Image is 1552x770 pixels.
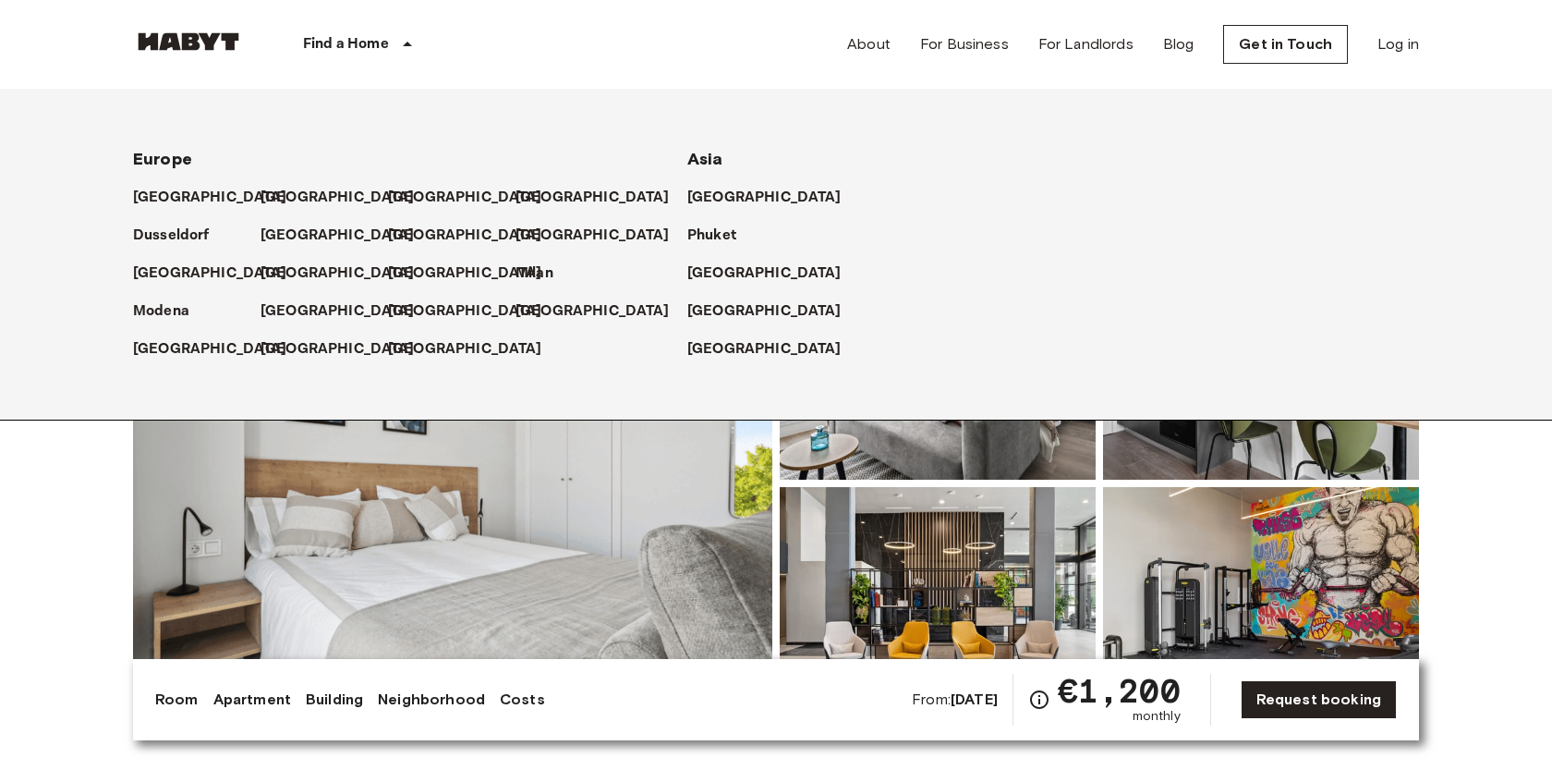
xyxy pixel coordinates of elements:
[1058,674,1181,707] span: €1,200
[261,263,415,285] p: [GEOGRAPHIC_DATA]
[687,300,860,323] a: [GEOGRAPHIC_DATA]
[133,338,287,361] p: [GEOGRAPHIC_DATA]
[261,338,415,361] p: [GEOGRAPHIC_DATA]
[515,300,688,323] a: [GEOGRAPHIC_DATA]
[261,300,433,323] a: [GEOGRAPHIC_DATA]
[388,263,561,285] a: [GEOGRAPHIC_DATA]
[133,263,306,285] a: [GEOGRAPHIC_DATA]
[261,187,415,209] p: [GEOGRAPHIC_DATA]
[1163,33,1194,55] a: Blog
[515,225,670,247] p: [GEOGRAPHIC_DATA]
[687,225,755,247] a: Phuket
[261,263,433,285] a: [GEOGRAPHIC_DATA]
[133,300,189,323] p: Modena
[687,300,842,323] p: [GEOGRAPHIC_DATA]
[920,33,1009,55] a: For Business
[1377,33,1419,55] a: Log in
[133,187,287,209] p: [GEOGRAPHIC_DATA]
[133,263,287,285] p: [GEOGRAPHIC_DATA]
[388,187,561,209] a: [GEOGRAPHIC_DATA]
[1241,680,1397,719] a: Request booking
[515,187,670,209] p: [GEOGRAPHIC_DATA]
[1028,689,1050,711] svg: Check cost overview for full price breakdown. Please note that discounts apply to new joiners onl...
[133,149,192,169] span: Europe
[515,263,553,285] p: Milan
[515,300,670,323] p: [GEOGRAPHIC_DATA]
[261,225,415,247] p: [GEOGRAPHIC_DATA]
[847,33,891,55] a: About
[388,300,561,323] a: [GEOGRAPHIC_DATA]
[687,263,842,285] p: [GEOGRAPHIC_DATA]
[261,187,433,209] a: [GEOGRAPHIC_DATA]
[261,300,415,323] p: [GEOGRAPHIC_DATA]
[687,263,860,285] a: [GEOGRAPHIC_DATA]
[133,338,306,361] a: [GEOGRAPHIC_DATA]
[687,149,723,169] span: Asia
[687,338,860,361] a: [GEOGRAPHIC_DATA]
[133,300,208,323] a: Modena
[780,487,1096,729] img: Picture of unit ES-15-102-430-001
[500,689,545,711] a: Costs
[951,691,998,708] b: [DATE]
[1223,25,1348,64] a: Get in Touch
[1103,487,1419,729] img: Picture of unit ES-15-102-430-001
[687,338,842,361] p: [GEOGRAPHIC_DATA]
[515,263,572,285] a: Milan
[388,338,561,361] a: [GEOGRAPHIC_DATA]
[261,225,433,247] a: [GEOGRAPHIC_DATA]
[388,187,542,209] p: [GEOGRAPHIC_DATA]
[303,33,389,55] p: Find a Home
[306,689,363,711] a: Building
[515,225,688,247] a: [GEOGRAPHIC_DATA]
[687,225,736,247] p: Phuket
[1133,707,1181,726] span: monthly
[388,300,542,323] p: [GEOGRAPHIC_DATA]
[261,338,433,361] a: [GEOGRAPHIC_DATA]
[155,689,199,711] a: Room
[687,187,842,209] p: [GEOGRAPHIC_DATA]
[687,187,860,209] a: [GEOGRAPHIC_DATA]
[388,263,542,285] p: [GEOGRAPHIC_DATA]
[133,187,306,209] a: [GEOGRAPHIC_DATA]
[388,225,561,247] a: [GEOGRAPHIC_DATA]
[213,689,291,711] a: Apartment
[388,338,542,361] p: [GEOGRAPHIC_DATA]
[1038,33,1134,55] a: For Landlords
[912,690,998,710] span: From:
[133,225,210,247] p: Dusseldorf
[378,689,485,711] a: Neighborhood
[133,238,772,729] img: Marketing picture of unit ES-15-102-430-001
[388,225,542,247] p: [GEOGRAPHIC_DATA]
[133,32,244,51] img: Habyt
[515,187,688,209] a: [GEOGRAPHIC_DATA]
[133,225,228,247] a: Dusseldorf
